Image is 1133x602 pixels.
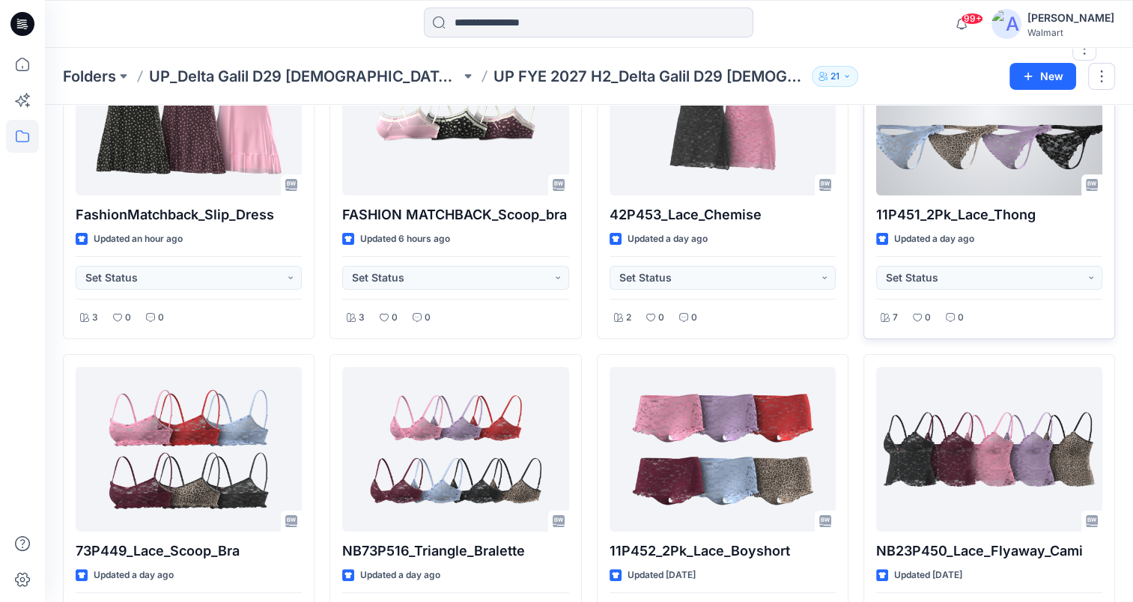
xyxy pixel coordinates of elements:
[626,310,631,326] p: 2
[94,231,183,247] p: Updated an hour ago
[76,541,302,562] p: 73P449_Lace_Scoop_Bra
[158,310,164,326] p: 0
[125,310,131,326] p: 0
[76,367,302,532] a: 73P449_Lace_Scoop_Bra
[63,66,116,87] a: Folders
[894,231,974,247] p: Updated a day ago
[342,541,568,562] p: NB73P516_Triangle_Bralette
[1027,9,1114,27] div: [PERSON_NAME]
[392,310,398,326] p: 0
[876,541,1102,562] p: NB23P450_Lace_Flyaway_Cami
[360,231,450,247] p: Updated 6 hours ago
[958,310,964,326] p: 0
[92,310,98,326] p: 3
[425,310,431,326] p: 0
[1027,27,1114,38] div: Walmart
[876,31,1102,195] a: 11P451_2Pk_Lace_Thong
[493,66,805,87] p: UP FYE 2027 H2_Delta Galil D29 [DEMOGRAPHIC_DATA] NOBO Bras
[991,9,1021,39] img: avatar
[1009,63,1076,90] button: New
[610,367,836,532] a: 11P452_2Pk_Lace_Boyshort
[342,367,568,532] a: NB73P516_Triangle_Bralette
[628,231,708,247] p: Updated a day ago
[610,541,836,562] p: 11P452_2Pk_Lace_Boyshort
[149,66,461,87] a: UP_Delta Galil D29 [DEMOGRAPHIC_DATA] NOBO Intimates
[76,204,302,225] p: FashionMatchback_Slip_Dress
[876,367,1102,532] a: NB23P450_Lace_Flyaway_Cami
[610,204,836,225] p: 42P453_Lace_Chemise
[658,310,664,326] p: 0
[76,31,302,195] a: FashionMatchback_Slip_Dress
[876,204,1102,225] p: 11P451_2Pk_Lace_Thong
[812,66,858,87] button: 21
[360,568,440,583] p: Updated a day ago
[342,204,568,225] p: FASHION MATCHBACK_Scoop_bra
[925,310,931,326] p: 0
[830,68,839,85] p: 21
[691,310,697,326] p: 0
[628,568,696,583] p: Updated [DATE]
[893,310,898,326] p: 7
[961,13,983,25] span: 99+
[342,31,568,195] a: FASHION MATCHBACK_Scoop_bra
[94,568,174,583] p: Updated a day ago
[610,31,836,195] a: 42P453_Lace_Chemise
[359,310,365,326] p: 3
[894,568,962,583] p: Updated [DATE]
